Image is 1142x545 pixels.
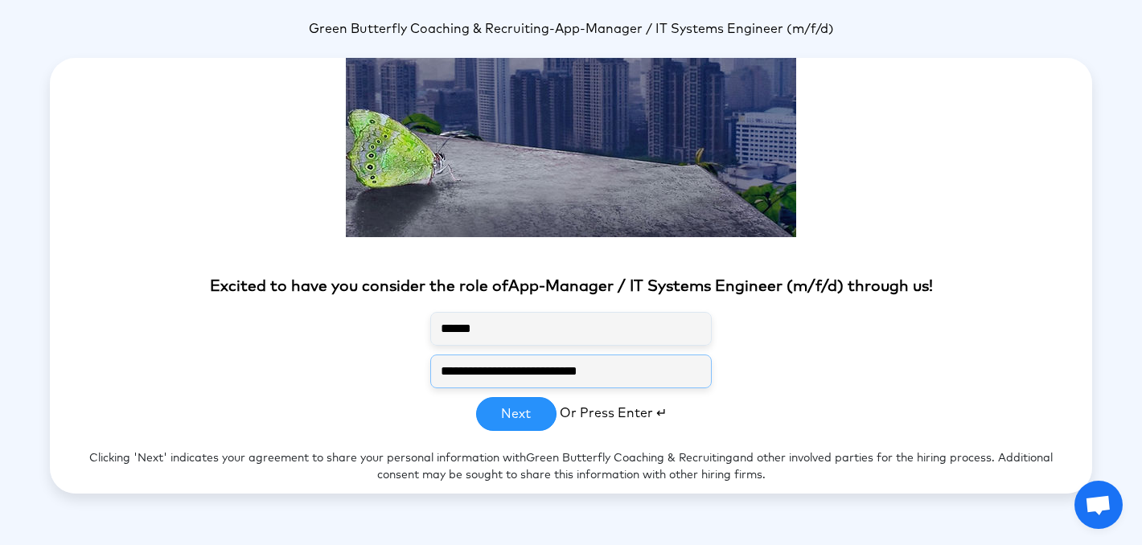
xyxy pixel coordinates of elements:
[555,23,834,35] span: App-Manager / IT Systems Engineer (m/f/d)
[50,276,1092,299] p: Excited to have you consider the role of
[50,431,1092,503] p: Clicking 'Next' indicates your agreement to share your personal information with and other involv...
[476,397,557,431] button: Next
[560,407,667,420] span: Or Press Enter ↵
[1074,481,1123,529] a: Open chat
[526,453,733,464] span: Green Butterfly Coaching & Recruiting
[508,279,933,294] span: App-Manager / IT Systems Engineer (m/f/d) through us!
[50,19,1092,39] p: -
[309,23,549,35] span: Green Butterfly Coaching & Recruiting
